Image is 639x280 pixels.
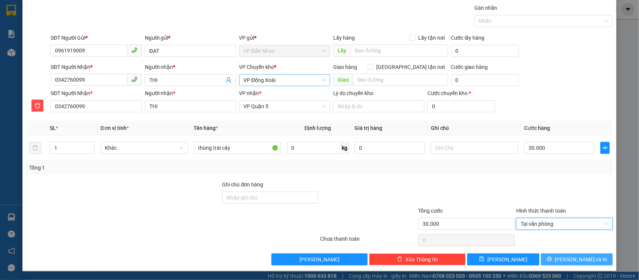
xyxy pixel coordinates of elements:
div: Người nhận [145,63,236,71]
div: Cước chuyển kho [427,89,495,97]
span: VP Đồng Xoài [244,74,326,86]
span: Lấy tận nơi [416,34,448,42]
span: SL [50,125,56,131]
button: save[PERSON_NAME] [467,253,539,265]
span: printer [547,256,552,262]
span: VP Đắk Nhau [244,45,326,57]
button: deleteXóa Thông tin [369,253,466,265]
span: [PERSON_NAME] và In [555,255,608,264]
span: [PERSON_NAME] [299,255,340,264]
div: Người gửi [145,34,236,42]
span: Đơn vị tính [101,125,129,131]
div: Người nhận [145,89,236,97]
input: Lý do chuyển kho [333,100,425,112]
span: VP Quận 5 [244,101,326,112]
span: Khác [105,142,183,153]
label: Cước lấy hàng [451,35,485,41]
div: VP gửi [239,34,331,42]
input: Cước lấy hàng [451,45,519,57]
span: [GEOGRAPHIC_DATA] tận nơi [374,63,448,71]
div: SĐT Người Gửi [51,34,142,42]
span: Tại văn phòng [521,218,608,229]
span: VP nhận [239,90,259,96]
input: Ghi Chú [431,142,518,154]
label: Hình thức thanh toán [516,208,566,214]
span: kg [341,142,349,154]
span: Lấy hàng [333,35,355,41]
span: Lấy [333,45,350,57]
input: Tên người nhận [145,100,236,112]
button: plus [600,142,610,154]
span: Tổng cước [418,208,443,214]
span: VP Chuyển kho [239,64,274,70]
span: Định lượng [305,125,331,131]
label: Gán nhãn [475,5,497,11]
span: phone [131,47,137,53]
button: delete [31,100,43,112]
span: user-add [226,77,232,83]
input: Cước giao hàng [451,74,519,86]
input: Ghi chú đơn hàng [222,192,319,204]
label: Ghi chú đơn hàng [222,182,264,188]
span: Giá trị hàng [355,125,383,131]
div: Chưa thanh toán [320,235,418,248]
span: delete [397,256,402,262]
th: Ghi chú [428,121,521,136]
span: phone [131,76,137,82]
span: Giao [333,74,353,86]
div: SĐT Người Nhận [51,63,142,71]
span: plus [601,145,609,151]
span: [PERSON_NAME] [487,255,527,264]
span: delete [32,103,43,109]
input: SĐT người nhận [51,100,142,112]
label: Cước giao hàng [451,64,488,70]
input: VD: Bàn, Ghế [194,142,281,154]
span: Giao hàng [333,64,357,70]
input: Dọc đường [350,45,448,57]
button: delete [29,142,41,154]
div: SĐT Người Nhận [51,89,142,97]
span: Tên hàng [194,125,218,131]
span: save [479,256,484,262]
button: [PERSON_NAME] [271,253,368,265]
input: Dọc đường [353,74,448,86]
span: Cước hàng [524,125,550,131]
span: Xóa Thông tin [405,255,438,264]
button: printer[PERSON_NAME] và In [541,253,613,265]
input: 0 [355,142,425,154]
label: Lý do chuyển kho [333,90,373,96]
div: Tổng: 1 [29,164,247,172]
